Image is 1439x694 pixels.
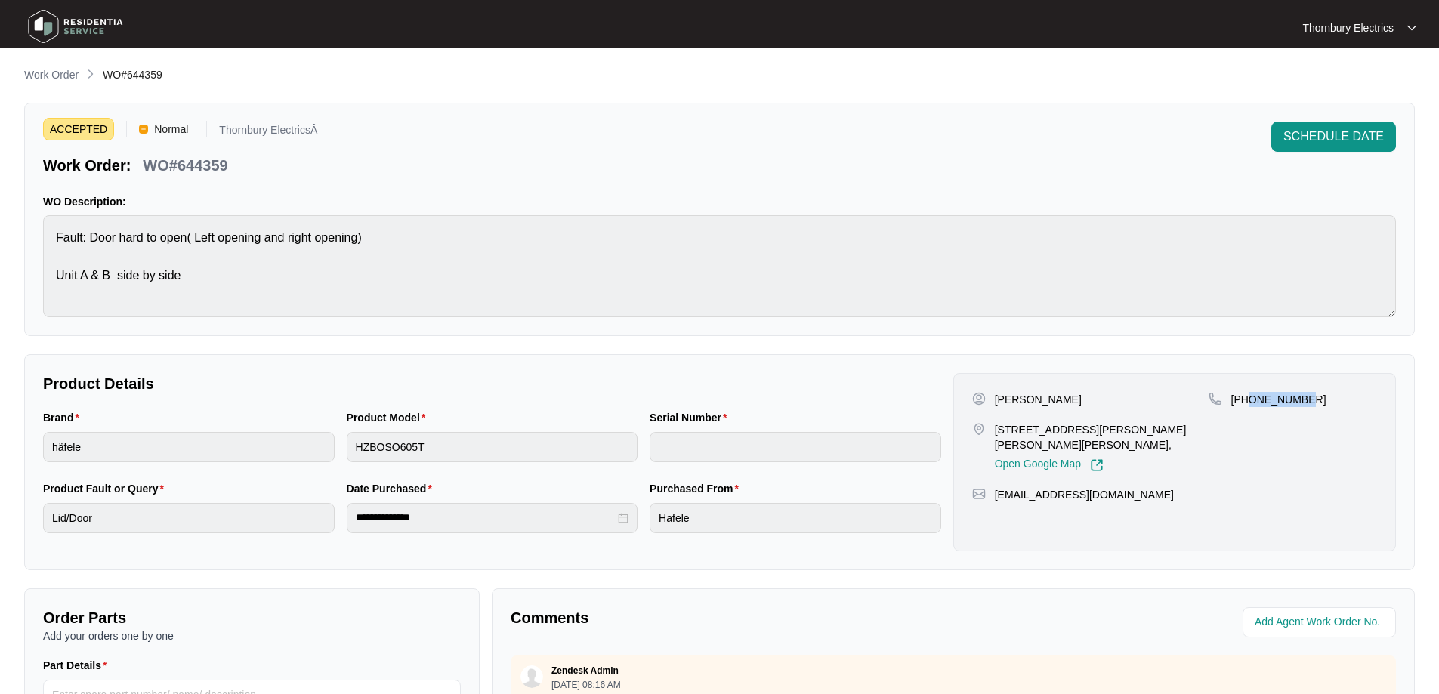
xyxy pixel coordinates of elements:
span: WO#644359 [103,69,162,81]
p: WO#644359 [143,155,227,176]
input: Product Fault or Query [43,503,335,533]
a: Work Order [21,67,82,84]
input: Add Agent Work Order No. [1255,613,1387,631]
label: Product Model [347,410,432,425]
img: map-pin [1209,392,1222,406]
label: Part Details [43,658,113,673]
span: ACCEPTED [43,118,114,140]
input: Purchased From [650,503,941,533]
img: user.svg [520,665,543,688]
p: Product Details [43,373,941,394]
p: Order Parts [43,607,461,628]
button: SCHEDULE DATE [1271,122,1396,152]
label: Serial Number [650,410,733,425]
label: Purchased From [650,481,745,496]
img: user-pin [972,392,986,406]
img: map-pin [972,487,986,501]
p: Thornbury ElectricsÂ [219,125,317,140]
input: Date Purchased [356,510,616,526]
p: Comments [511,607,943,628]
p: [DATE] 08:16 AM [551,680,621,689]
p: [PHONE_NUMBER] [1231,392,1326,407]
p: [EMAIL_ADDRESS][DOMAIN_NAME] [995,487,1174,502]
img: dropdown arrow [1407,24,1416,32]
p: Work Order [24,67,79,82]
label: Product Fault or Query [43,481,170,496]
img: Vercel Logo [139,125,148,134]
input: Serial Number [650,432,941,462]
a: Open Google Map [995,458,1104,472]
img: residentia service logo [23,4,128,49]
p: WO Description: [43,194,1396,209]
span: SCHEDULE DATE [1283,128,1384,146]
p: Thornbury Electrics [1302,20,1394,35]
label: Date Purchased [347,481,438,496]
label: Brand [43,410,85,425]
p: Work Order: [43,155,131,176]
input: Product Model [347,432,638,462]
input: Brand [43,432,335,462]
p: [STREET_ADDRESS][PERSON_NAME][PERSON_NAME][PERSON_NAME], [995,422,1209,452]
img: chevron-right [85,68,97,80]
p: Add your orders one by one [43,628,461,643]
textarea: Fault: Door hard to open( Left opening and right opening) Unit A & B side by side [43,215,1396,317]
img: map-pin [972,422,986,436]
img: Link-External [1090,458,1104,472]
p: Zendesk Admin [551,665,619,677]
span: Normal [148,118,194,140]
p: [PERSON_NAME] [995,392,1082,407]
